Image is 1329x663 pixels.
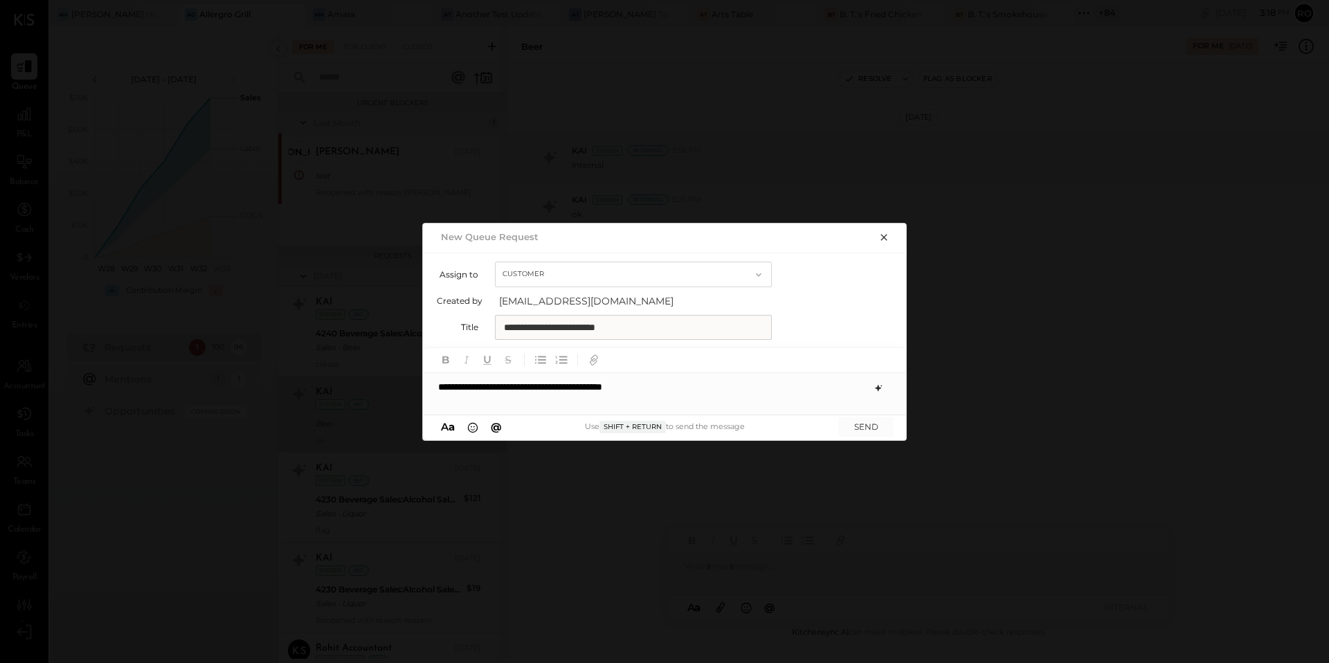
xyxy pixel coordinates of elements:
[552,351,570,369] button: Ordered List
[458,351,476,369] button: Italic
[437,269,478,280] label: Assign to
[499,294,776,308] span: [EMAIL_ADDRESS][DOMAIN_NAME]
[487,419,506,435] button: @
[437,351,455,369] button: Bold
[499,351,517,369] button: Strikethrough
[495,262,772,287] button: Customer
[478,351,496,369] button: Underline
[437,322,478,332] label: Title
[437,419,459,435] button: Aa
[505,421,824,433] div: Use to send the message
[838,417,894,436] button: SEND
[585,351,603,369] button: Add URL
[437,296,482,306] label: Created by
[532,351,550,369] button: Unordered List
[491,420,502,433] span: @
[599,421,666,433] span: Shift + Return
[449,420,455,433] span: a
[441,231,539,242] h2: New Queue Request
